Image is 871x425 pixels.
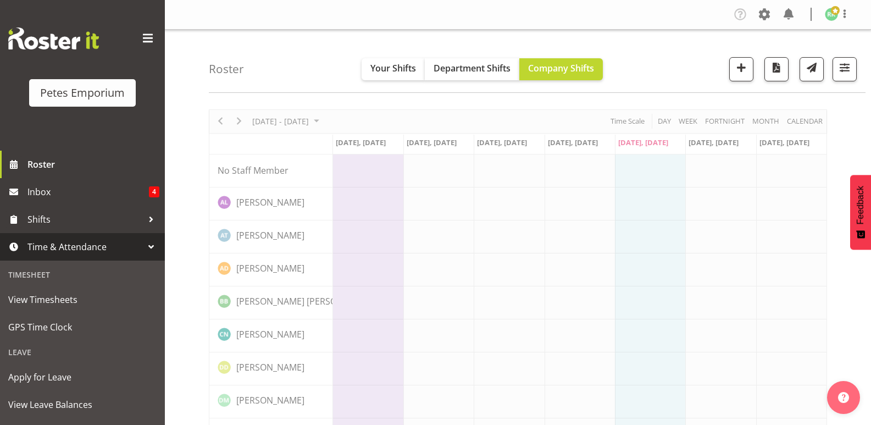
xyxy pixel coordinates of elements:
button: Your Shifts [362,58,425,80]
span: View Timesheets [8,291,157,308]
img: help-xxl-2.png [838,392,849,403]
a: View Leave Balances [3,391,162,418]
span: Company Shifts [528,62,594,74]
button: Add a new shift [729,57,753,81]
span: Your Shifts [370,62,416,74]
div: Leave [3,341,162,363]
img: ruth-robertson-taylor722.jpg [825,8,838,21]
a: View Timesheets [3,286,162,313]
img: Rosterit website logo [8,27,99,49]
button: Department Shifts [425,58,519,80]
h4: Roster [209,63,244,75]
span: Department Shifts [434,62,511,74]
button: Feedback - Show survey [850,175,871,250]
button: Filter Shifts [833,57,857,81]
span: Time & Attendance [27,239,143,255]
span: Roster [27,156,159,173]
span: GPS Time Clock [8,319,157,335]
span: Inbox [27,184,149,200]
button: Send a list of all shifts for the selected filtered period to all rostered employees. [800,57,824,81]
span: View Leave Balances [8,396,157,413]
span: Feedback [856,186,866,224]
span: 4 [149,186,159,197]
button: Download a PDF of the roster according to the set date range. [764,57,789,81]
span: Shifts [27,211,143,228]
div: Timesheet [3,263,162,286]
a: GPS Time Clock [3,313,162,341]
span: Apply for Leave [8,369,157,385]
div: Petes Emporium [40,85,125,101]
a: Apply for Leave [3,363,162,391]
button: Company Shifts [519,58,603,80]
